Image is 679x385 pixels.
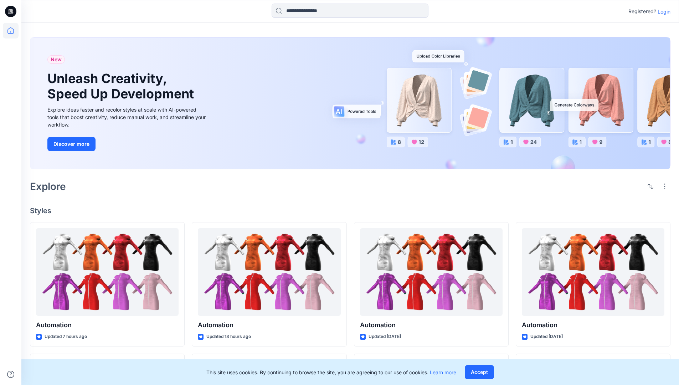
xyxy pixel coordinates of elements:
[51,55,62,64] span: New
[36,228,179,316] a: Automation
[30,181,66,192] h2: Explore
[522,228,664,316] a: Automation
[206,333,251,340] p: Updated 18 hours ago
[430,369,456,375] a: Learn more
[628,7,656,16] p: Registered?
[658,8,670,15] p: Login
[369,333,401,340] p: Updated [DATE]
[47,137,208,151] a: Discover more
[30,206,670,215] h4: Styles
[360,228,503,316] a: Automation
[45,333,87,340] p: Updated 7 hours ago
[360,320,503,330] p: Automation
[47,106,208,128] div: Explore ideas faster and recolor styles at scale with AI-powered tools that boost creativity, red...
[522,320,664,330] p: Automation
[465,365,494,379] button: Accept
[47,137,96,151] button: Discover more
[198,228,340,316] a: Automation
[198,320,340,330] p: Automation
[47,71,197,102] h1: Unleash Creativity, Speed Up Development
[530,333,563,340] p: Updated [DATE]
[206,369,456,376] p: This site uses cookies. By continuing to browse the site, you are agreeing to our use of cookies.
[36,320,179,330] p: Automation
